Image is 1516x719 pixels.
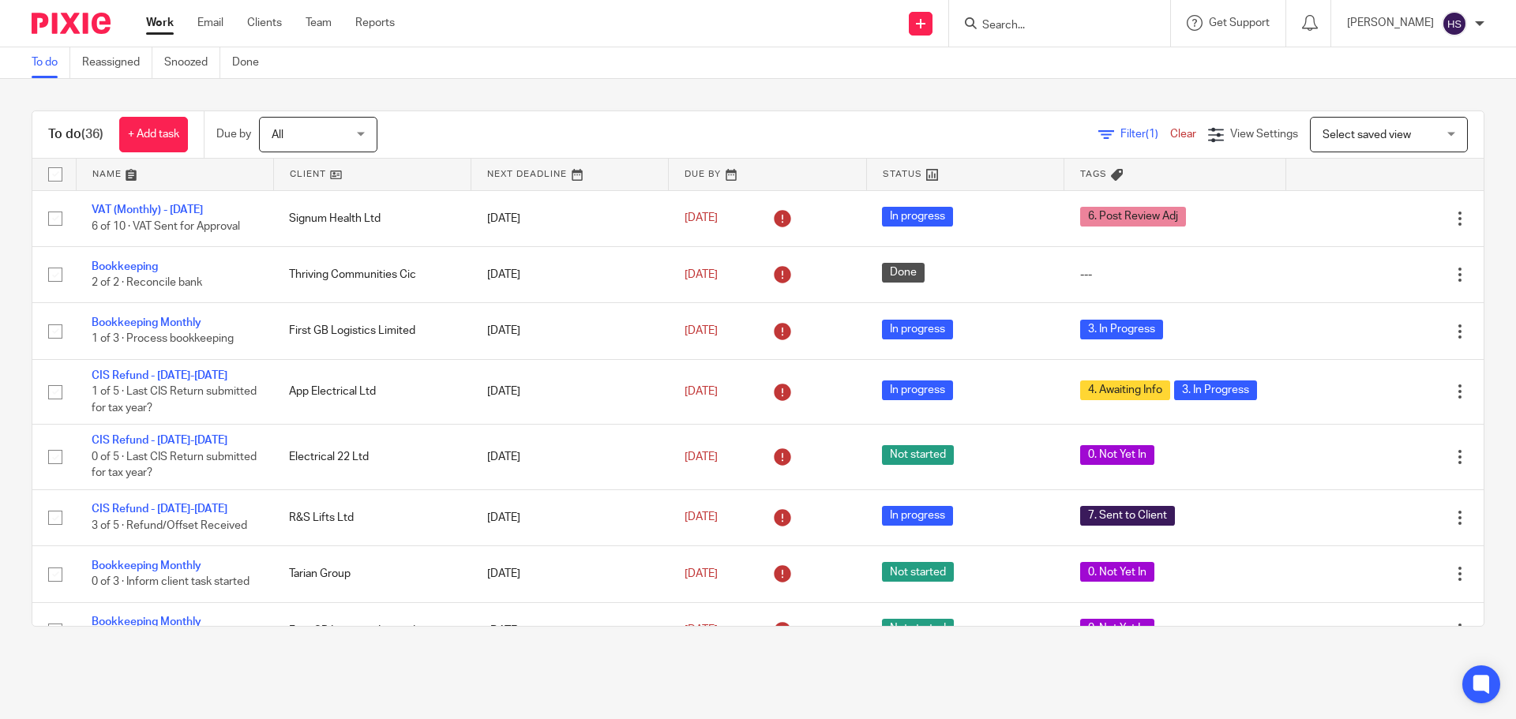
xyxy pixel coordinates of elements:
[273,546,471,602] td: Tarian Group
[471,489,669,545] td: [DATE]
[471,190,669,246] td: [DATE]
[32,13,111,34] img: Pixie
[1080,562,1154,582] span: 0. Not Yet In
[273,303,471,359] td: First GB Logistics Limited
[981,19,1123,33] input: Search
[92,435,227,446] a: CIS Refund - [DATE]-[DATE]
[355,15,395,31] a: Reports
[92,386,257,414] span: 1 of 5 · Last CIS Return submitted for tax year?
[81,128,103,140] span: (36)
[1080,320,1163,339] span: 3. In Progress
[197,15,223,31] a: Email
[1230,129,1298,140] span: View Settings
[247,15,282,31] a: Clients
[685,568,718,579] span: [DATE]
[1209,17,1270,28] span: Get Support
[273,602,471,658] td: First GB Logistics Limited
[1080,170,1107,178] span: Tags
[471,303,669,359] td: [DATE]
[1170,129,1196,140] a: Clear
[1174,380,1257,400] span: 3. In Progress
[92,560,201,571] a: Bookkeeping Monthly
[1146,129,1158,140] span: (1)
[1080,267,1270,283] div: ---
[92,221,240,232] span: 6 of 10 · VAT Sent for Approval
[471,246,669,302] td: [DATE]
[92,504,227,515] a: CIS Refund - [DATE]-[DATE]
[92,451,257,479] span: 0 of 5 · Last CIS Return submitted for tax year?
[882,380,953,400] span: In progress
[92,370,227,381] a: CIS Refund - [DATE]-[DATE]
[32,47,70,78] a: To do
[471,546,669,602] td: [DATE]
[273,246,471,302] td: Thriving Communities Cic
[882,562,954,582] span: Not started
[685,269,718,280] span: [DATE]
[92,261,158,272] a: Bookkeeping
[273,425,471,489] td: Electrical 22 Ltd
[92,520,247,531] span: 3 of 5 · Refund/Offset Received
[882,207,953,227] span: In progress
[685,386,718,397] span: [DATE]
[471,425,669,489] td: [DATE]
[685,512,718,523] span: [DATE]
[48,126,103,143] h1: To do
[164,47,220,78] a: Snoozed
[685,213,718,224] span: [DATE]
[1080,445,1154,465] span: 0. Not Yet In
[882,263,925,283] span: Done
[1442,11,1467,36] img: svg%3E
[1347,15,1434,31] p: [PERSON_NAME]
[306,15,332,31] a: Team
[882,506,953,526] span: In progress
[216,126,251,142] p: Due by
[82,47,152,78] a: Reassigned
[1120,129,1170,140] span: Filter
[882,320,953,339] span: In progress
[92,576,250,587] span: 0 of 3 · Inform client task started
[1080,506,1175,526] span: 7. Sent to Client
[882,619,954,638] span: Not started
[1080,619,1154,638] span: 0. Not Yet In
[471,359,669,424] td: [DATE]
[1080,207,1186,227] span: 6. Post Review Adj
[92,334,234,345] span: 1 of 3 · Process bookkeeping
[685,451,718,462] span: [DATE]
[1080,380,1170,400] span: 4. Awaiting Info
[685,625,718,636] span: [DATE]
[471,602,669,658] td: [DATE]
[232,47,271,78] a: Done
[92,204,203,215] a: VAT (Monthly) - [DATE]
[273,489,471,545] td: R&S Lifts Ltd
[273,190,471,246] td: Signum Health Ltd
[92,616,201,627] a: Bookkeeping Monthly
[882,445,954,465] span: Not started
[685,325,718,336] span: [DATE]
[272,129,283,140] span: All
[146,15,174,31] a: Work
[273,359,471,424] td: App Electrical Ltd
[119,117,188,152] a: + Add task
[92,317,201,328] a: Bookkeeping Monthly
[1323,129,1411,140] span: Select saved view
[92,277,202,288] span: 2 of 2 · Reconcile bank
